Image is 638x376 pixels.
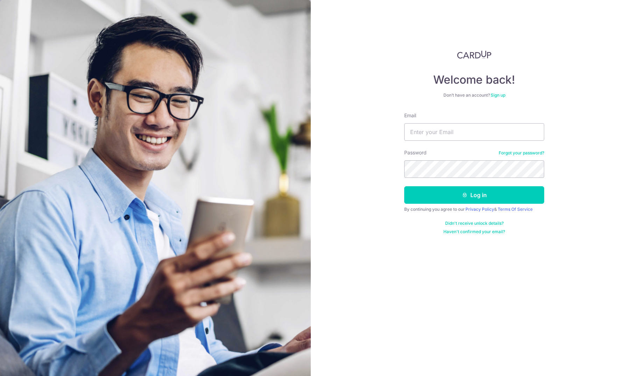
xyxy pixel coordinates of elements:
label: Password [404,149,427,156]
h4: Welcome back! [404,73,544,87]
a: Didn't receive unlock details? [445,221,504,226]
img: CardUp Logo [457,50,491,59]
a: Privacy Policy [465,207,494,212]
a: Haven't confirmed your email? [443,229,505,235]
input: Enter your Email [404,123,544,141]
a: Forgot your password? [499,150,544,156]
div: By continuing you agree to our & [404,207,544,212]
div: Don’t have an account? [404,92,544,98]
a: Terms Of Service [498,207,533,212]
label: Email [404,112,416,119]
a: Sign up [491,92,505,98]
button: Log in [404,186,544,204]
